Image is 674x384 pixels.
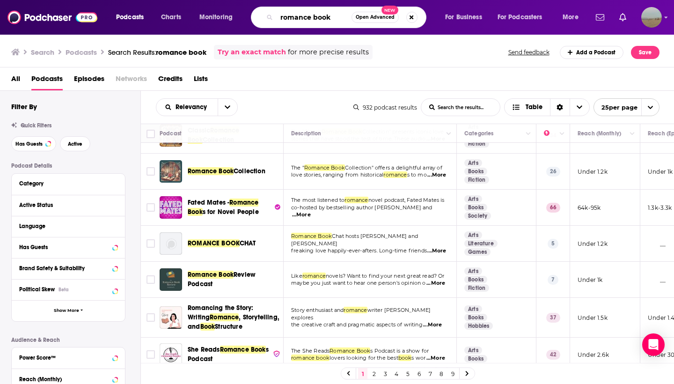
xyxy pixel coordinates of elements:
button: open menu [593,98,659,116]
span: the creative craft and pragmatic aspects of writing [291,321,423,328]
img: Podchaser - Follow, Share and Rate Podcasts [7,8,97,26]
div: Podcast [160,128,182,139]
span: for more precise results [288,47,369,58]
button: Power Score™ [19,351,117,363]
span: Story enthusiast and [291,307,344,313]
span: s to mo [407,171,427,178]
a: Society [464,212,491,220]
img: verified Badge [273,350,280,358]
span: Show More [54,308,79,313]
span: book [398,354,412,361]
span: Toggle select row [147,167,155,176]
a: ROMANCE BOOKCHAT [188,239,256,248]
a: Fiction [464,140,489,148]
a: Arts [464,305,482,313]
span: ...More [292,211,311,219]
a: Fiction [464,284,489,292]
div: 932 podcast results [353,104,417,111]
a: She ReadsRomance Books Podcast [188,345,280,364]
a: Arts [464,347,482,354]
div: Power Score [544,128,557,139]
div: Reach (Monthly) [578,128,621,139]
button: open menu [218,99,237,116]
button: open menu [193,10,245,25]
img: Romance Book Review Podcast [160,268,182,291]
span: Has Guests [15,141,43,147]
span: 25 per page [594,100,637,115]
button: Save [631,46,659,59]
a: Hobbies [464,322,493,330]
div: Reach (Monthly) [19,376,110,383]
button: Active [60,136,90,151]
button: Column Actions [627,128,638,140]
p: Under 1k [578,276,602,284]
a: ROMANCE BOOK CHAT [160,232,182,255]
span: Romance Book [188,271,234,279]
img: Romance Book Collection [160,160,182,183]
span: She Reads [188,346,220,354]
button: Open AdvancedNew [352,12,399,23]
h2: Filter By [11,102,37,111]
p: 7 [548,275,558,284]
span: Quick Filters [21,122,51,129]
span: Toggle select row [147,350,155,359]
a: Arts [464,267,482,275]
p: 64k-95k [578,204,601,212]
a: 3 [381,368,390,379]
img: Romancing the Story: Writing Romance, Storytelling, and Book Structure [160,306,182,329]
a: Charts [155,10,187,25]
p: Under 1k [648,168,673,176]
div: Language [19,223,111,229]
a: Books [464,168,487,175]
a: Romancing the Story: WritingRomance, Storytelling, andBookStructure [188,303,280,332]
h2: Choose List sort [156,98,238,116]
span: The She Reads [291,347,330,354]
span: Logged in as shenderson [641,7,662,28]
span: Romance Book [188,167,234,175]
span: Romance Book [304,164,345,171]
p: 37 [546,313,560,322]
div: Open Intercom Messenger [642,333,665,356]
a: Episodes [74,71,104,90]
div: Brand Safety & Suitability [19,265,110,272]
img: Fated Mates - Romance Books for Novel People [160,196,182,219]
a: Arts [464,231,482,239]
span: The most listened to [291,197,344,203]
img: User Profile [641,7,662,28]
div: Description [291,128,321,139]
span: Book [200,323,215,331]
h2: Choose View [504,98,590,116]
span: romance [344,307,367,313]
input: Search podcasts, credits, & more... [277,10,352,25]
a: Arts [464,159,482,167]
p: 1.3k-3.3k [648,204,672,212]
span: romance [383,171,407,178]
p: Under 1.2k [578,168,608,176]
a: Books [464,204,487,211]
p: Under 2.6k [578,351,609,359]
a: Romance BookCollection [188,167,265,176]
span: Chat hosts [PERSON_NAME] and [PERSON_NAME] [291,233,418,247]
span: Romance Book [330,347,370,354]
span: Romance Book [220,346,266,354]
span: Monitoring [199,11,233,24]
button: Column Actions [523,128,534,140]
p: 5 [548,239,558,248]
span: romance book [291,354,330,361]
button: Active Status [19,199,117,211]
span: Podcasts [31,71,63,90]
a: Literature [464,240,498,247]
span: romance [302,273,326,279]
button: Column Actions [443,128,454,140]
p: __ [648,276,666,284]
span: ...More [423,321,442,329]
span: Toggle select row [147,313,155,322]
button: Show profile menu [641,7,662,28]
span: ...More [426,280,445,287]
a: Show notifications dropdown [615,9,630,25]
span: Romance [210,313,239,321]
button: Category [19,177,117,189]
span: Romancing the Story: Writing [188,304,253,321]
